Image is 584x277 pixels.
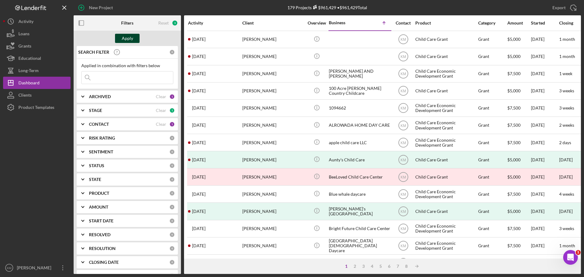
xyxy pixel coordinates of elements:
time: 2025-10-01 20:30 [192,37,206,42]
div: 100 Acre [PERSON_NAME] Country Childcare [329,83,390,99]
div: 7 [394,264,402,269]
time: 2025-07-17 04:58 [192,243,206,248]
time: 4 weeks [559,191,574,197]
div: Child Care Economic Development Grant [415,186,477,202]
div: Apply [122,34,133,43]
div: [DATE] [531,221,559,237]
div: [PERSON_NAME] [242,117,304,133]
div: Grant [478,203,507,219]
div: Export [552,2,566,14]
div: [PERSON_NAME] [242,186,304,202]
div: Amount [507,21,530,25]
div: ALROWADA HOME DAY CARE [329,117,390,133]
span: $7,500 [507,243,521,248]
a: Grants [3,40,71,52]
div: 0 [169,190,175,196]
div: 1 [342,264,351,269]
b: STATUS [89,163,104,168]
div: Child Care Grant [415,203,477,219]
div: [DATE] [531,100,559,116]
b: STAGE [89,108,102,113]
b: Filters [121,21,133,25]
div: 0 [169,232,175,237]
div: 4 [368,264,376,269]
div: Career Scholars Learning Center [329,255,390,271]
div: Clear [156,108,166,113]
div: Activity [18,15,33,29]
b: AMOUNT [89,205,108,210]
div: [DATE] [531,31,559,48]
time: 2025-07-16 22:52 [192,226,206,231]
div: [DATE] [531,238,559,254]
div: BeeLoved Child Care Center [329,169,390,185]
div: [PERSON_NAME] [242,152,304,168]
text: KM [7,266,11,270]
div: Child Care Economic Development Grant [415,221,477,237]
div: [DATE] [531,255,559,271]
div: Activity [188,21,242,25]
div: [PERSON_NAME] [15,262,55,275]
div: [PERSON_NAME] [242,169,304,185]
text: KM [401,37,406,42]
div: Child Care Grant [415,83,477,99]
div: Category [478,21,507,25]
time: 2025-10-09 23:42 [192,54,206,59]
time: 1 month [559,54,575,59]
div: apple child care LLC [329,134,390,151]
div: [PERSON_NAME] [242,83,304,99]
div: 3 [359,264,368,269]
div: Applied in combination with filters below [81,63,173,68]
div: Grant [478,31,507,48]
div: $5,000 [507,152,530,168]
b: CLOSING DATE [89,260,119,265]
div: [PERSON_NAME] [242,238,304,254]
div: Product [415,21,477,25]
button: Export [546,2,581,14]
div: [DATE] [531,134,559,151]
div: [DATE] [559,157,573,162]
div: 0 [169,204,175,210]
div: $961,429 [312,5,336,10]
div: 1 [169,121,175,127]
div: Started [531,21,559,25]
div: [PERSON_NAME] [242,48,304,65]
div: Blue whale daycare [329,186,390,202]
b: PRODUCT [89,191,109,196]
text: KM [401,192,406,196]
div: Grants [18,40,31,54]
time: 2025-07-09 20:56 [192,106,206,110]
div: $5,000 [507,169,530,185]
div: Grant [478,66,507,82]
div: Clients [18,89,32,103]
text: KM [401,244,406,248]
div: 5 [376,264,385,269]
div: [PERSON_NAME] [242,31,304,48]
div: Child Care Grant [415,48,477,65]
time: 2025-06-26 22:52 [192,71,206,76]
div: 0 [169,218,175,224]
text: KM [401,72,406,76]
div: 6 [385,264,394,269]
span: $7,500 [507,191,521,197]
div: [PERSON_NAME] [242,100,304,116]
div: [DATE] [531,203,559,219]
div: Child Care Economic Development Grant [415,117,477,133]
a: Product Templates [3,101,71,113]
div: New Project [89,2,113,14]
button: Educational [3,52,71,64]
a: Loans [3,28,71,40]
time: 1 month [559,243,575,248]
span: 1 [576,250,581,255]
div: [PERSON_NAME]'s [GEOGRAPHIC_DATA] [329,203,390,219]
div: Client [242,21,304,25]
div: [DATE] [531,152,559,168]
b: SEARCH FILTER [78,50,109,55]
b: CONTACT [89,122,109,127]
div: Child Care Economic Development Grant [415,100,477,116]
button: New Project [74,2,119,14]
b: ARCHIVED [89,94,111,99]
div: Grant [478,100,507,116]
button: Activity [3,15,71,28]
time: 3 weeks [559,88,574,93]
